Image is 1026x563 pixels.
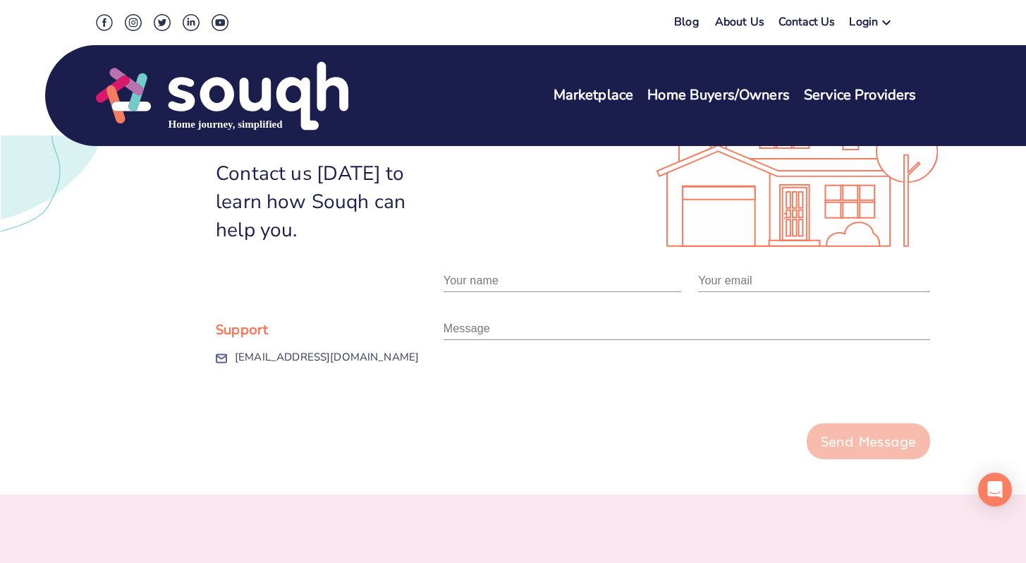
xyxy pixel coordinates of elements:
[154,14,171,31] img: Twitter Social Icon
[216,315,444,343] div: Support
[235,343,419,371] a: [EMAIL_ADDRESS][DOMAIN_NAME]
[444,354,658,409] iframe: reCAPTCHA
[216,159,444,244] div: Contact us [DATE] to learn how Souqh can help you.
[96,60,348,132] img: Souqh Logo
[674,14,699,30] a: Blog
[647,85,790,106] a: Home Buyers/Owners
[698,270,930,292] input: Plase provide valid email address. e.g. foo@example.com
[804,85,917,106] a: Service Providers
[212,14,228,31] img: Youtube Social Icon
[125,14,142,31] img: Instagram Social Icon
[216,346,227,371] img: Email Icon
[183,14,200,31] img: LinkedIn Social Icon
[978,473,1012,507] div: Open Intercom Messenger
[778,14,836,35] a: Contact Us
[849,14,878,35] div: Login
[554,85,634,106] a: Marketplace
[715,14,764,35] a: About Us
[96,14,113,31] img: Facebook Social Icon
